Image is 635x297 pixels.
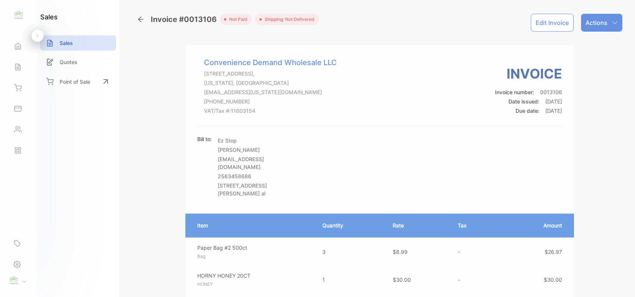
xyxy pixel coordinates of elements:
[495,64,562,84] h3: Invoice
[322,248,378,256] p: 3
[218,172,303,180] p: 2563458686
[197,221,307,229] p: Item
[458,248,490,256] p: -
[218,155,303,171] p: [EMAIL_ADDRESS][DOMAIN_NAME]
[60,58,77,66] p: Quotes
[40,73,116,90] a: Point of Sale
[322,276,378,284] p: 1
[531,14,574,32] button: Edit Invoice
[581,14,622,32] button: Actions
[508,98,539,105] span: Date issued:
[218,182,267,197] span: [STREET_ADDRESS][PERSON_NAME] al
[458,276,490,284] p: -
[540,89,562,95] span: 0013106
[545,108,562,114] span: [DATE]
[226,16,248,23] span: not paid
[197,281,309,288] p: HONEY
[495,89,534,95] span: Invoice number:
[204,70,337,77] p: [STREET_ADDRESS],
[204,57,337,68] p: Convenience Demand Wholesale LLC
[393,249,408,255] span: $8.99
[218,137,303,144] p: Ez Stop
[545,249,562,255] span: $26.97
[585,18,607,27] p: Actions
[40,12,58,22] h1: sales
[218,146,303,154] p: [PERSON_NAME]
[516,108,539,114] span: Due date:
[8,275,19,286] img: profile
[40,54,116,70] a: Quotes
[204,88,337,96] p: [EMAIL_ADDRESS][US_STATE][DOMAIN_NAME]
[604,266,635,297] iframe: LiveChat chat widget
[544,277,562,283] span: $30.00
[13,10,24,21] img: logo
[151,14,220,25] span: Invoice #0013106
[197,135,212,143] p: Bill to:
[60,78,90,86] p: Point of Sale
[60,39,73,47] p: Sales
[545,98,562,105] span: [DATE]
[458,221,490,229] p: Tax
[393,277,411,283] span: $30.00
[40,35,116,51] a: Sales
[262,16,315,23] span: Shipping: Not Delivered
[197,272,309,280] p: HORNY HONEY 20CT
[322,221,378,229] p: Quantity
[197,253,309,260] p: Bag
[504,221,562,229] p: Amount
[197,244,309,252] p: Paper Bag #2 500ct
[393,221,443,229] p: Rate
[204,98,337,105] p: [PHONE_NUMBER]
[204,107,337,115] p: VAT/Tax #: 11603154
[204,79,337,87] p: [US_STATE], [GEOGRAPHIC_DATA]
